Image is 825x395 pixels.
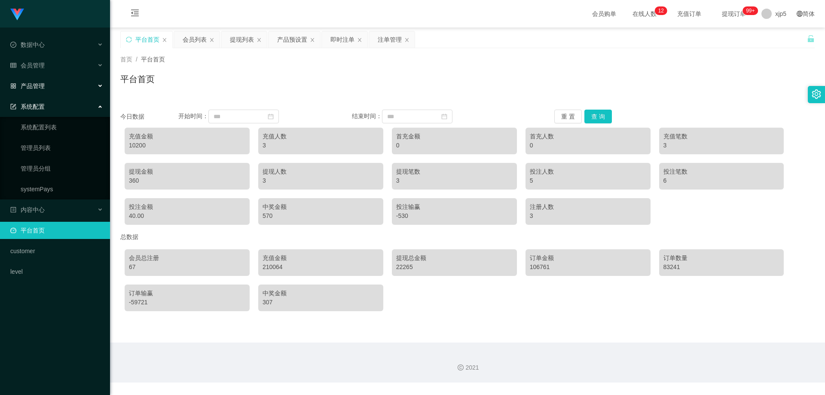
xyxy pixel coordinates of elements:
i: 图标: check-circle-o [10,42,16,48]
a: 图标: dashboard平台首页 [10,222,103,239]
img: logo.9652507e.png [10,9,24,21]
span: 结束时间： [352,113,382,119]
i: 图标: appstore-o [10,83,16,89]
div: 6 [663,176,780,185]
i: 图标: close [404,37,409,43]
div: 5 [530,176,646,185]
i: 图标: setting [812,89,821,99]
div: 今日数据 [120,112,178,121]
div: 投注笔数 [663,167,780,176]
span: 系统配置 [10,103,45,110]
span: 平台首页 [141,56,165,63]
a: 管理员列表 [21,139,103,156]
div: 投注金额 [129,202,245,211]
i: 图标: unlock [807,35,815,43]
div: 3 [530,211,646,220]
div: 106761 [530,263,646,272]
div: 2021 [117,363,818,372]
a: 管理员分组 [21,160,103,177]
p: 2 [661,6,664,15]
span: / [136,56,137,63]
div: 22265 [396,263,513,272]
a: level [10,263,103,280]
a: customer [10,242,103,260]
div: 注单管理 [378,31,402,48]
i: 图标: close [257,37,262,43]
div: 平台首页 [135,31,159,48]
span: 充值订单 [673,11,706,17]
span: 提现订单 [718,11,750,17]
button: 查 询 [584,110,612,123]
div: 充值金额 [129,132,245,141]
div: 充值人数 [263,132,379,141]
div: 3 [663,141,780,150]
i: 图标: close [357,37,362,43]
i: 图标: close [310,37,315,43]
span: 内容中心 [10,206,45,213]
div: 中奖金额 [263,202,379,211]
i: 图标: global [797,11,803,17]
i: 图标: close [162,37,167,43]
div: 总数据 [120,229,815,245]
div: 307 [263,298,379,307]
sup: 12 [655,6,667,15]
div: 注册人数 [530,202,646,211]
div: 充值笔数 [663,132,780,141]
div: 360 [129,176,245,185]
div: 0 [396,141,513,150]
i: 图标: form [10,104,16,110]
div: 订单数量 [663,254,780,263]
span: 开始时间： [178,113,208,119]
div: 210064 [263,263,379,272]
span: 在线人数 [628,11,661,17]
span: 产品管理 [10,83,45,89]
span: 会员管理 [10,62,45,69]
div: 提现人数 [263,167,379,176]
div: 订单输赢 [129,289,245,298]
div: 产品预设置 [277,31,307,48]
div: 会员总注册 [129,254,245,263]
i: 图标: menu-fold [120,0,150,28]
div: 中奖金额 [263,289,379,298]
div: 提现列表 [230,31,254,48]
i: 图标: table [10,62,16,68]
i: 图标: sync [126,37,132,43]
div: 订单金额 [530,254,646,263]
div: 提现金额 [129,167,245,176]
div: 3 [396,176,513,185]
div: 3 [263,141,379,150]
a: systemPays [21,181,103,198]
div: 提现总金额 [396,254,513,263]
div: 570 [263,211,379,220]
i: 图标: calendar [268,113,274,119]
div: 投注输赢 [396,202,513,211]
i: 图标: profile [10,207,16,213]
div: 提现笔数 [396,167,513,176]
div: 会员列表 [183,31,207,48]
i: 图标: copyright [458,364,464,371]
button: 重 置 [554,110,582,123]
a: 系统配置列表 [21,119,103,136]
div: 40.00 [129,211,245,220]
div: 67 [129,263,245,272]
div: 10200 [129,141,245,150]
sup: 187 [742,6,758,15]
i: 图标: close [209,37,214,43]
div: -59721 [129,298,245,307]
span: 首页 [120,56,132,63]
h1: 平台首页 [120,73,155,86]
span: 数据中心 [10,41,45,48]
div: 0 [530,141,646,150]
p: 1 [658,6,661,15]
div: 首充人数 [530,132,646,141]
div: 首充金额 [396,132,513,141]
div: 3 [263,176,379,185]
div: 充值金额 [263,254,379,263]
i: 图标: calendar [441,113,447,119]
div: 投注人数 [530,167,646,176]
div: 83241 [663,263,780,272]
div: -530 [396,211,513,220]
div: 即时注单 [330,31,354,48]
